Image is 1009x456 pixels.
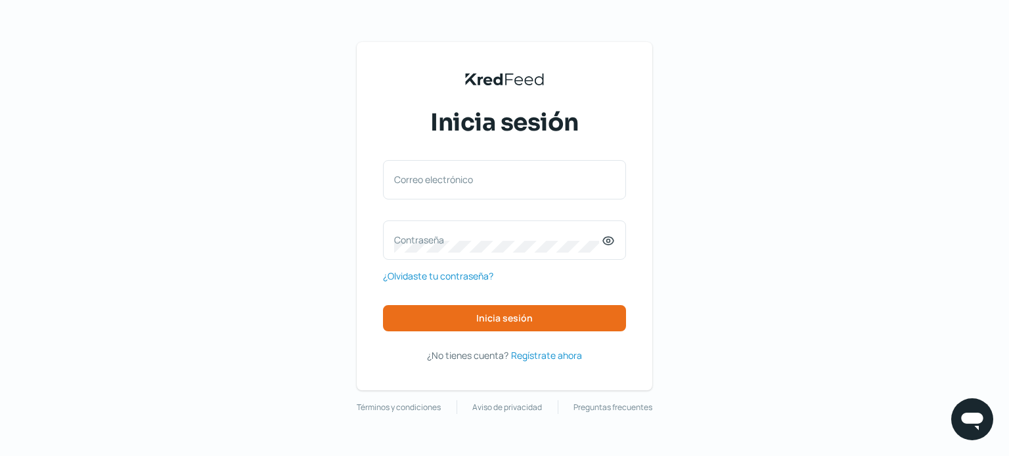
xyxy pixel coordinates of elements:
a: Aviso de privacidad [472,400,542,415]
a: Términos y condiciones [357,400,441,415]
span: Inicia sesión [430,106,579,139]
span: ¿No tienes cuenta? [427,349,508,362]
button: Inicia sesión [383,305,626,331]
img: chatIcon [959,406,985,432]
label: Contraseña [394,234,602,246]
a: Regístrate ahora [511,347,582,363]
label: Correo electrónico [394,173,602,186]
span: Inicia sesión [476,314,533,323]
a: ¿Olvidaste tu contraseña? [383,268,493,284]
a: Preguntas frecuentes [573,400,652,415]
